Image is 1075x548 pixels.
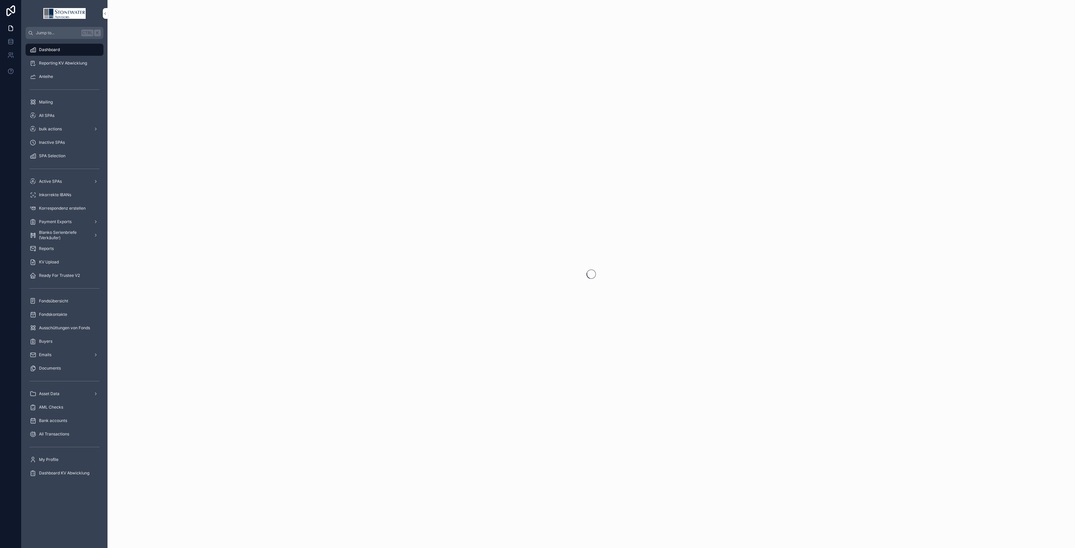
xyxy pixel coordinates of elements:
span: Asset Data [39,391,59,396]
a: Active SPAs [26,175,103,187]
span: Documents [39,366,61,371]
a: bulk actions [26,123,103,135]
a: Fondsübersicht [26,295,103,307]
a: Inactive SPAs [26,136,103,149]
span: Payment Exports [39,219,72,224]
span: Ctrl [81,30,93,36]
span: Inactive SPAs [39,140,65,145]
a: Buyers [26,335,103,347]
a: Ready For Trustee V2 [26,269,103,282]
span: All Transactions [39,431,69,437]
span: Emails [39,352,51,357]
span: Fondsübersicht [39,298,68,304]
a: KV Upload [26,256,103,268]
a: Fondskontakte [26,308,103,321]
a: Dashboard [26,44,103,56]
div: scrollable content [21,39,107,488]
span: Korrespondenz erstellen [39,206,86,211]
a: Ausschüttungen von Fonds [26,322,103,334]
span: Jump to... [36,30,79,36]
span: Anleihe [39,74,53,79]
a: Blanko Serienbriefe (Verkäufer) [26,229,103,241]
a: Mailing [26,96,103,108]
span: Inkorrekte IBANs [39,192,71,198]
a: Korrespondenz erstellen [26,202,103,214]
a: Bank accounts [26,415,103,427]
a: Asset Data [26,388,103,400]
a: All SPAs [26,110,103,122]
span: Reporting KV Abwicklung [39,60,87,66]
span: All SPAs [39,113,54,118]
span: Ready For Trustee V2 [39,273,80,278]
span: My Profile [39,457,58,462]
a: Payment Exports [26,216,103,228]
span: SPA Selection [39,153,66,159]
a: Inkorrekte IBANs [26,189,103,201]
span: Ausschüttungen von Fonds [39,325,90,331]
a: Reports [26,243,103,255]
span: bulk actions [39,126,62,132]
span: K [95,30,100,36]
a: My Profile [26,454,103,466]
span: Dashboard [39,47,60,52]
span: KV Upload [39,259,59,265]
a: SPA Selection [26,150,103,162]
span: Dashboard KV Abwicklung [39,470,89,476]
span: Reports [39,246,54,251]
a: Documents [26,362,103,374]
span: Buyers [39,339,52,344]
a: All Transactions [26,428,103,440]
img: App logo [43,8,86,19]
span: Mailing [39,99,53,105]
a: Emails [26,349,103,361]
span: Blanko Serienbriefe (Verkäufer) [39,230,88,241]
a: Anleihe [26,71,103,83]
span: Active SPAs [39,179,62,184]
a: AML Checks [26,401,103,413]
span: Bank accounts [39,418,67,423]
span: AML Checks [39,405,63,410]
a: Reporting KV Abwicklung [26,57,103,69]
a: Dashboard KV Abwicklung [26,467,103,479]
span: Fondskontakte [39,312,67,317]
button: Jump to...CtrlK [26,27,103,39]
